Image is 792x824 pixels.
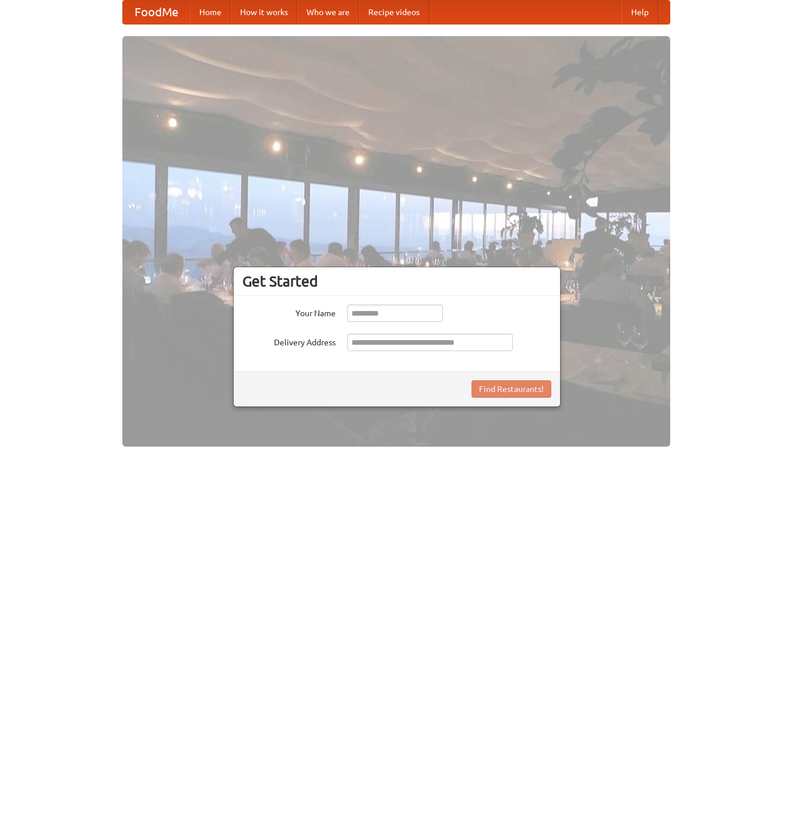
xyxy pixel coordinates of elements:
[190,1,231,24] a: Home
[231,1,297,24] a: How it works
[242,305,336,319] label: Your Name
[242,334,336,348] label: Delivery Address
[297,1,359,24] a: Who we are
[471,380,551,398] button: Find Restaurants!
[242,273,551,290] h3: Get Started
[123,1,190,24] a: FoodMe
[622,1,658,24] a: Help
[359,1,429,24] a: Recipe videos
